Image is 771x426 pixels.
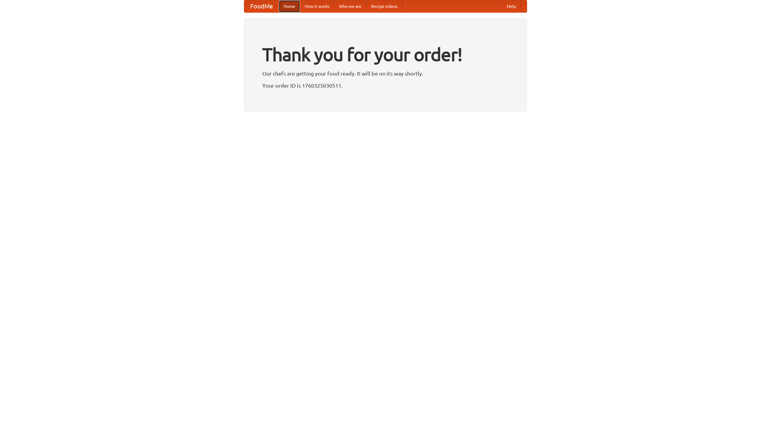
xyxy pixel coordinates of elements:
[334,0,366,12] a: Who we are
[366,0,402,12] a: Recipe videos
[502,0,521,12] a: Help
[262,81,509,90] p: Your order ID is 1760325030511.
[300,0,334,12] a: How it works
[262,69,509,78] p: Our chefs are getting your food ready. It will be on its way shortly.
[244,0,279,12] a: FoodMe
[262,40,509,69] h1: Thank you for your order!
[279,0,300,12] a: Home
